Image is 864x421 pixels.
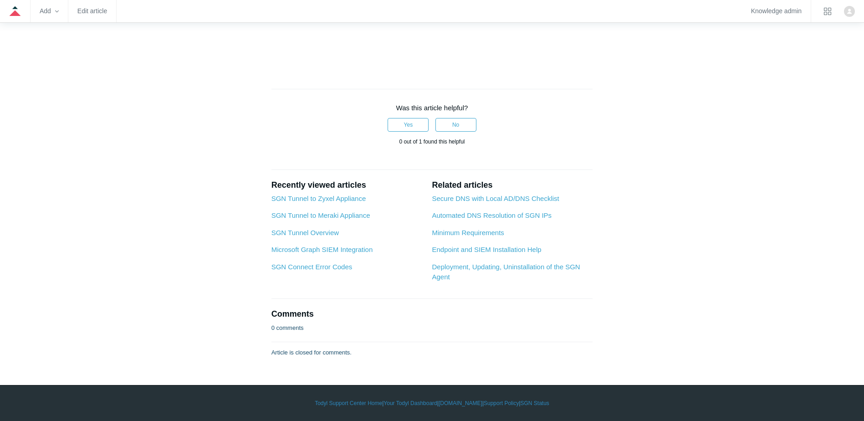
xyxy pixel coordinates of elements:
[40,9,59,14] zd-hc-trigger: Add
[168,399,696,407] div: | | | |
[432,195,559,202] a: Secure DNS with Local AD/DNS Checklist
[77,9,107,14] a: Edit article
[844,6,855,17] img: user avatar
[388,118,429,132] button: This article was helpful
[271,179,423,191] h2: Recently viewed articles
[844,6,855,17] zd-hc-trigger: Click your profile icon to open the profile menu
[432,263,580,281] a: Deployment, Updating, Uninstallation of the SGN Agent
[383,399,437,407] a: Your Todyl Dashboard
[432,246,541,253] a: Endpoint and SIEM Installation Help
[432,179,593,191] h2: Related articles
[521,399,549,407] a: SGN Status
[484,399,519,407] a: Support Policy
[399,139,465,145] span: 0 out of 1 found this helpful
[315,399,382,407] a: Todyl Support Center Home
[271,348,352,357] p: Article is closed for comments.
[751,9,802,14] a: Knowledge admin
[271,263,353,271] a: SGN Connect Error Codes
[271,211,370,219] a: SGN Tunnel to Meraki Appliance
[435,118,476,132] button: This article was not helpful
[271,308,593,320] h2: Comments
[271,195,366,202] a: SGN Tunnel to Zyxel Appliance
[271,246,373,253] a: Microsoft Graph SIEM Integration
[271,229,339,236] a: SGN Tunnel Overview
[432,211,552,219] a: Automated DNS Resolution of SGN IPs
[439,399,482,407] a: [DOMAIN_NAME]
[396,104,468,112] span: Was this article helpful?
[271,323,304,333] p: 0 comments
[432,229,504,236] a: Minimum Requirements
